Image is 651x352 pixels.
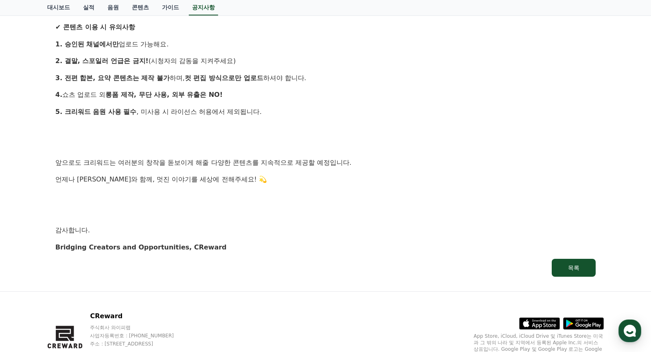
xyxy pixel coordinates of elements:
p: , 미사용 시 라이선스 허용에서 제외됩니다. [55,107,596,117]
strong: 롱폼 제작, 무단 사용, 외부 유출은 NO! [105,91,223,98]
a: 목록 [55,259,596,277]
button: 목록 [552,259,596,277]
p: 주소 : [STREET_ADDRESS] [90,341,189,347]
p: 주식회사 와이피랩 [90,324,189,331]
a: 설정 [105,258,156,278]
span: 홈 [26,270,31,277]
a: 대화 [54,258,105,278]
span: 설정 [126,270,135,277]
p: 언제나 [PERSON_NAME]와 함께, 멋진 이야기를 세상에 전해주세요! 💫 [55,174,596,185]
strong: ✔ 콘텐츠 이용 시 유의사항 [55,23,135,31]
p: 하며, 하셔야 합니다. [55,73,596,83]
strong: 2. 결말, 스포일러 언급은 금지! [55,57,149,65]
p: (시청자의 감동을 지켜주세요) [55,56,596,66]
p: 감사합니다. [55,225,596,236]
strong: 5. 크리워드 음원 사용 필수 [55,108,137,116]
p: 앞으로도 크리워드는 여러분의 창작을 돋보이게 해줄 다양한 콘텐츠를 지속적으로 제공할 예정입니다. [55,157,596,168]
p: CReward [90,311,189,321]
a: 홈 [2,258,54,278]
strong: 3. 전편 합본, 요약 콘텐츠는 제작 불가 [55,74,170,82]
strong: 4. [55,91,62,98]
strong: Bridging Creators and Opportunities, CReward [55,243,227,251]
p: 업로드 가능해요. [55,39,596,50]
strong: 컷 편집 방식으로만 업로드 [185,74,263,82]
div: 목록 [568,264,579,272]
p: 쇼츠 업로드 외 [55,90,596,100]
strong: 1. 승인된 채널에서만 [55,40,119,48]
p: 사업자등록번호 : [PHONE_NUMBER] [90,332,189,339]
span: 대화 [74,271,84,277]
